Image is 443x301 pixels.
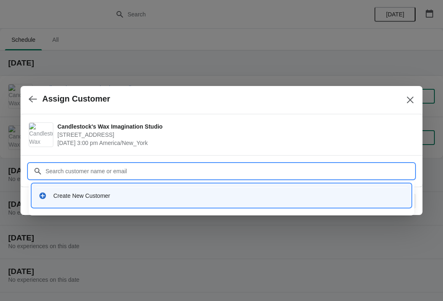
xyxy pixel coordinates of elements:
img: Candlestock's Wax Imagination Studio | 1450 Rte 212, Saugerties, NY, USA | October 5 | 3:00 pm Am... [29,123,53,147]
span: Candlestock's Wax Imagination Studio [57,122,410,131]
span: [STREET_ADDRESS] [57,131,410,139]
h2: Assign Customer [42,94,110,104]
input: Search customer name or email [45,164,414,179]
div: Create New Customer [53,192,404,200]
button: Close [403,93,418,107]
span: [DATE] 3:00 pm America/New_York [57,139,410,147]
